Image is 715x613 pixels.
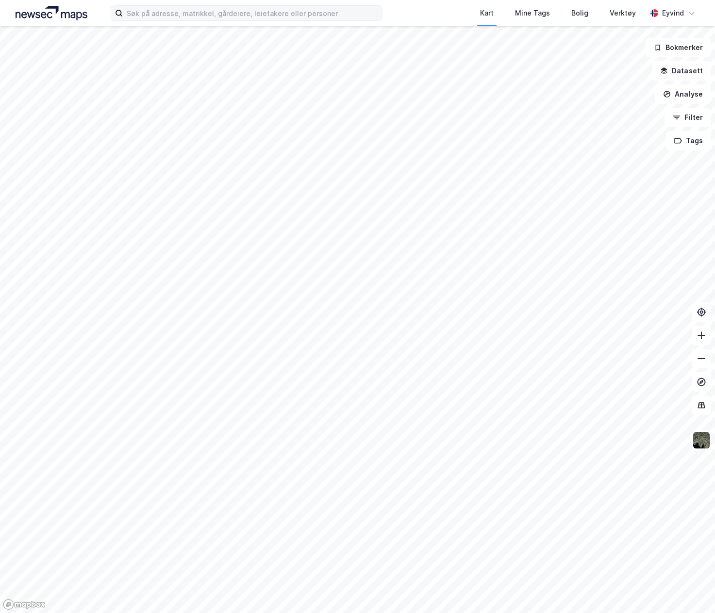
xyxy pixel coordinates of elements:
div: Verktøy [610,7,636,19]
input: Søk på adresse, matrikkel, gårdeiere, leietakere eller personer [123,6,382,20]
div: Eyvind [662,7,684,19]
div: Kontrollprogram for chat [666,566,715,613]
div: Mine Tags [515,7,550,19]
div: Kart [480,7,494,19]
img: logo.a4113a55bc3d86da70a041830d287a7e.svg [16,6,87,20]
div: Bolig [571,7,588,19]
iframe: Chat Widget [666,566,715,613]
